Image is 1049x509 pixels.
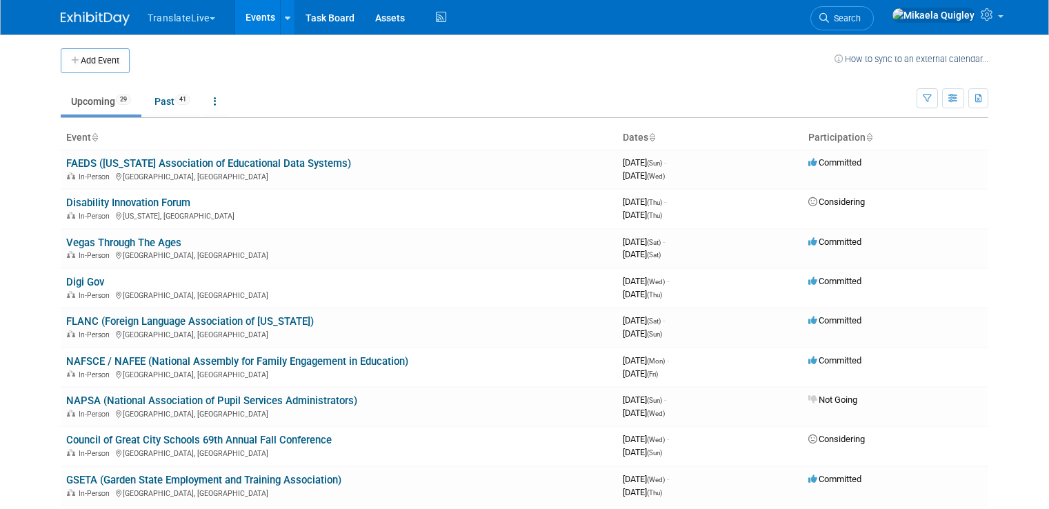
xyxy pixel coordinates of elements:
span: In-Person [79,291,114,300]
span: (Sat) [647,251,661,259]
a: NAPSA (National Association of Pupil Services Administrators) [66,395,357,407]
div: [GEOGRAPHIC_DATA], [GEOGRAPHIC_DATA] [66,249,612,260]
span: In-Person [79,251,114,260]
span: (Thu) [647,212,662,219]
span: [DATE] [623,408,665,418]
div: [US_STATE], [GEOGRAPHIC_DATA] [66,210,612,221]
span: - [664,157,666,168]
div: [GEOGRAPHIC_DATA], [GEOGRAPHIC_DATA] [66,447,612,458]
span: In-Person [79,489,114,498]
div: [GEOGRAPHIC_DATA], [GEOGRAPHIC_DATA] [66,289,612,300]
span: In-Person [79,410,114,419]
span: - [664,197,666,207]
span: (Sun) [647,330,662,338]
img: In-Person Event [67,291,75,298]
span: (Wed) [647,172,665,180]
span: Committed [808,276,861,286]
span: In-Person [79,172,114,181]
span: - [664,395,666,405]
span: [DATE] [623,447,662,457]
span: Considering [808,197,865,207]
div: [GEOGRAPHIC_DATA], [GEOGRAPHIC_DATA] [66,328,612,339]
a: Council of Great City Schools 69th Annual Fall Conference [66,434,332,446]
div: [GEOGRAPHIC_DATA], [GEOGRAPHIC_DATA] [66,170,612,181]
a: Past41 [144,88,201,114]
a: FLANC (Foreign Language Association of [US_STATE]) [66,315,314,328]
span: (Thu) [647,199,662,206]
span: Not Going [808,395,857,405]
a: Sort by Event Name [91,132,98,143]
div: [GEOGRAPHIC_DATA], [GEOGRAPHIC_DATA] [66,368,612,379]
span: 41 [175,94,190,105]
span: [DATE] [623,368,658,379]
span: - [663,315,665,326]
span: [DATE] [623,328,662,339]
div: [GEOGRAPHIC_DATA], [GEOGRAPHIC_DATA] [66,408,612,419]
a: Vegas Through The Ages [66,237,181,249]
span: [DATE] [623,170,665,181]
span: Committed [808,157,861,168]
img: In-Person Event [67,410,75,417]
img: ExhibitDay [61,12,130,26]
span: In-Person [79,212,114,221]
a: Disability Innovation Forum [66,197,190,209]
span: (Wed) [647,410,665,417]
span: [DATE] [623,249,661,259]
th: Dates [617,126,803,150]
a: Upcoming29 [61,88,141,114]
span: [DATE] [623,355,669,366]
img: In-Person Event [67,172,75,179]
span: [DATE] [623,434,669,444]
a: Sort by Start Date [648,132,655,143]
img: In-Person Event [67,251,75,258]
span: Committed [808,355,861,366]
span: Search [829,13,861,23]
span: (Mon) [647,357,665,365]
span: [DATE] [623,289,662,299]
a: NAFSCE / NAFEE (National Assembly for Family Engagement in Education) [66,355,408,368]
a: Digi Gov [66,276,104,288]
img: In-Person Event [67,330,75,337]
span: (Wed) [647,436,665,443]
img: Mikaela Quigley [892,8,975,23]
a: GSETA (Garden State Employment and Training Association) [66,474,341,486]
span: [DATE] [623,487,662,497]
img: In-Person Event [67,370,75,377]
span: (Sun) [647,449,662,457]
th: Event [61,126,617,150]
div: [GEOGRAPHIC_DATA], [GEOGRAPHIC_DATA] [66,487,612,498]
span: (Thu) [647,291,662,299]
span: (Sat) [647,239,661,246]
span: (Sat) [647,317,661,325]
span: (Sun) [647,159,662,167]
span: [DATE] [623,197,666,207]
span: In-Person [79,370,114,379]
span: In-Person [79,449,114,458]
img: In-Person Event [67,489,75,496]
span: [DATE] [623,276,669,286]
span: (Wed) [647,476,665,483]
span: [DATE] [623,395,666,405]
span: Considering [808,434,865,444]
span: (Sun) [647,397,662,404]
span: - [667,276,669,286]
span: [DATE] [623,157,666,168]
a: How to sync to an external calendar... [835,54,988,64]
span: [DATE] [623,237,665,247]
span: Committed [808,237,861,247]
span: (Wed) [647,278,665,286]
a: Sort by Participation Type [866,132,872,143]
span: - [663,237,665,247]
a: Search [810,6,874,30]
span: 29 [116,94,131,105]
span: [DATE] [623,315,665,326]
span: In-Person [79,330,114,339]
span: - [667,434,669,444]
span: (Thu) [647,489,662,497]
span: Committed [808,315,861,326]
span: [DATE] [623,474,669,484]
span: (Fri) [647,370,658,378]
span: [DATE] [623,210,662,220]
img: In-Person Event [67,449,75,456]
span: Committed [808,474,861,484]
